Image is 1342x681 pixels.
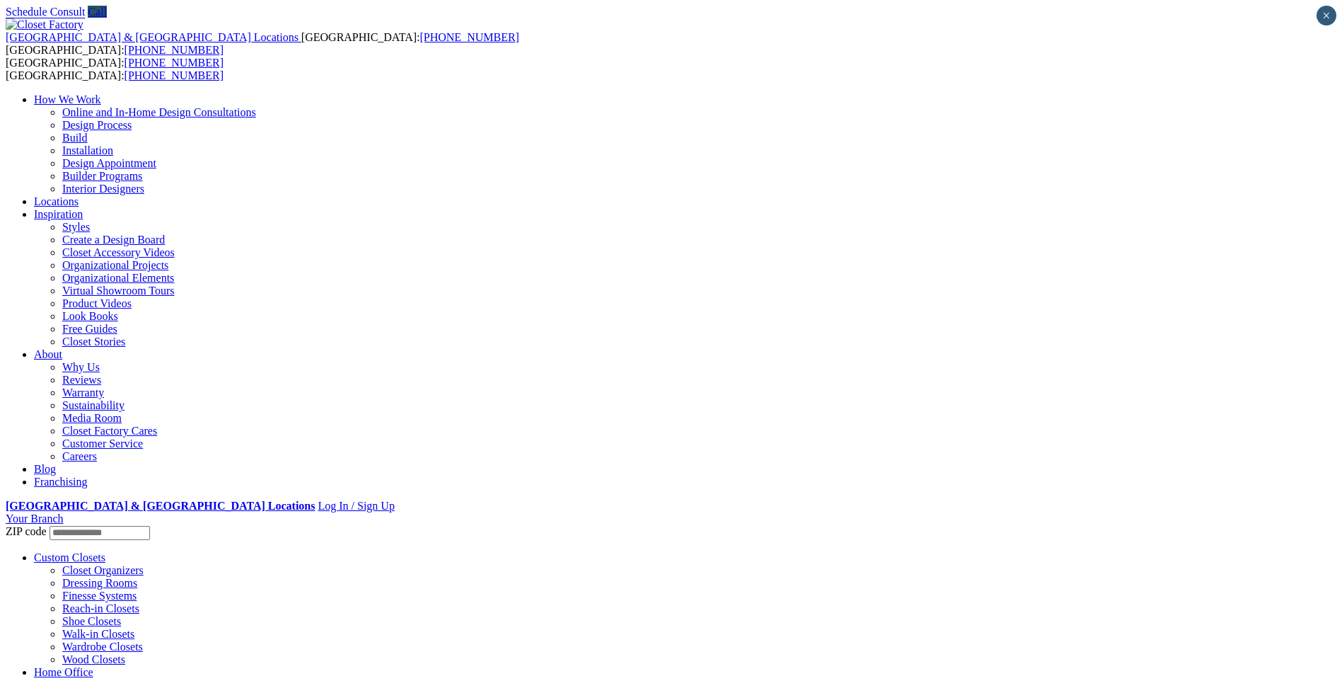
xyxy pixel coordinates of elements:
[6,6,85,18] a: Schedule Consult
[62,387,104,399] a: Warranty
[62,374,101,386] a: Reviews
[1317,6,1336,25] button: Close
[318,500,394,512] a: Log In / Sign Up
[62,425,157,437] a: Closet Factory Cares
[62,310,118,322] a: Look Books
[125,44,224,56] a: [PHONE_NUMBER]
[88,6,107,18] a: Call
[62,285,175,297] a: Virtual Showroom Tours
[34,195,79,207] a: Locations
[34,551,105,563] a: Custom Closets
[62,590,137,602] a: Finesse Systems
[6,500,315,512] a: [GEOGRAPHIC_DATA] & [GEOGRAPHIC_DATA] Locations
[6,513,63,525] a: Your Branch
[62,653,125,665] a: Wood Closets
[62,361,100,373] a: Why Us
[62,641,143,653] a: Wardrobe Closets
[62,615,121,627] a: Shoe Closets
[62,437,143,450] a: Customer Service
[6,31,519,56] span: [GEOGRAPHIC_DATA]: [GEOGRAPHIC_DATA]:
[62,564,144,576] a: Closet Organizers
[62,272,174,284] a: Organizational Elements
[62,628,134,640] a: Walk-in Closets
[6,525,47,537] span: ZIP code
[125,57,224,69] a: [PHONE_NUMBER]
[6,18,83,31] img: Closet Factory
[62,183,144,195] a: Interior Designers
[62,450,97,462] a: Careers
[50,526,150,540] input: Enter your Zip code
[62,577,137,589] a: Dressing Rooms
[125,69,224,81] a: [PHONE_NUMBER]
[62,297,132,309] a: Product Videos
[34,666,93,678] a: Home Office
[420,31,519,43] a: [PHONE_NUMBER]
[62,246,175,258] a: Closet Accessory Videos
[62,323,117,335] a: Free Guides
[34,463,56,475] a: Blog
[34,93,101,105] a: How We Work
[6,31,299,43] span: [GEOGRAPHIC_DATA] & [GEOGRAPHIC_DATA] Locations
[62,157,156,169] a: Design Appointment
[62,234,165,246] a: Create a Design Board
[62,399,125,411] a: Sustainability
[34,476,88,488] a: Franchising
[62,132,88,144] a: Build
[62,106,256,118] a: Online and In-Home Design Consultations
[62,336,125,348] a: Closet Stories
[34,208,83,220] a: Inspiration
[62,144,113,156] a: Installation
[62,221,90,233] a: Styles
[62,170,142,182] a: Builder Programs
[6,31,301,43] a: [GEOGRAPHIC_DATA] & [GEOGRAPHIC_DATA] Locations
[6,57,224,81] span: [GEOGRAPHIC_DATA]: [GEOGRAPHIC_DATA]:
[62,259,168,271] a: Organizational Projects
[62,119,132,131] a: Design Process
[34,348,62,360] a: About
[62,412,122,424] a: Media Room
[62,602,139,614] a: Reach-in Closets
